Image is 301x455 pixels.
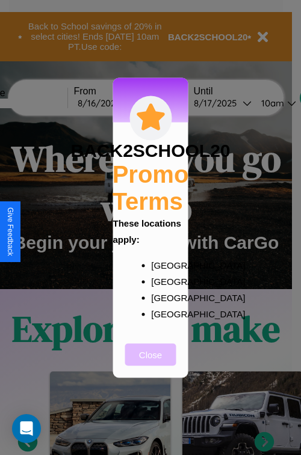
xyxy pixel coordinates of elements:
[125,343,176,365] button: Close
[70,140,230,160] h3: BACK2SCHOOL20
[151,305,174,322] p: [GEOGRAPHIC_DATA]
[113,160,189,215] h2: Promo Terms
[151,273,174,289] p: [GEOGRAPHIC_DATA]
[151,289,174,305] p: [GEOGRAPHIC_DATA]
[151,257,174,273] p: [GEOGRAPHIC_DATA]
[6,207,14,256] div: Give Feedback
[113,218,181,244] b: These locations apply:
[12,414,41,443] div: Open Intercom Messenger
